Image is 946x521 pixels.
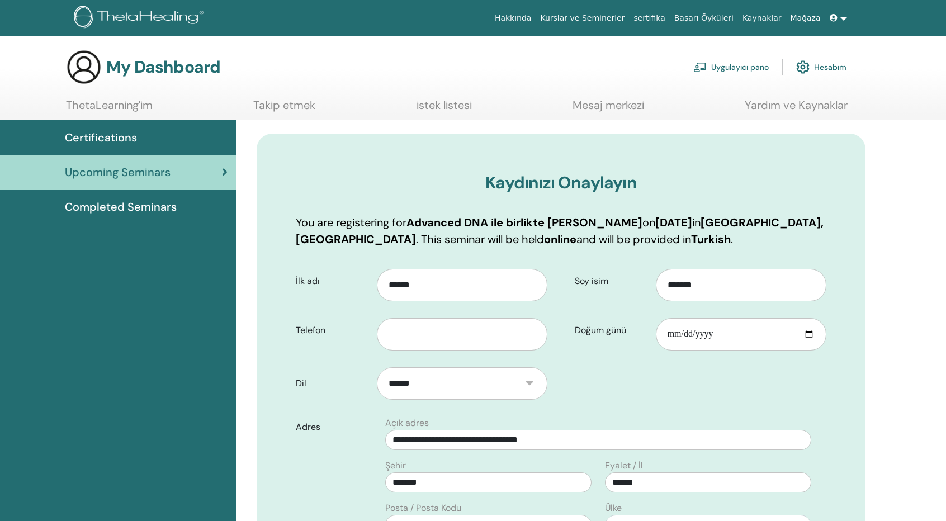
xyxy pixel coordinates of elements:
a: Uygulayıcı pano [693,55,769,79]
label: Ülke [605,501,622,515]
label: Açık adres [385,416,429,430]
a: Hakkında [490,8,536,29]
a: sertifika [629,8,669,29]
a: Takip etmek [253,98,315,120]
img: generic-user-icon.jpg [66,49,102,85]
label: Dil [287,373,377,394]
img: logo.png [74,6,207,31]
b: Advanced DNA ile birlikte [PERSON_NAME] [406,215,642,230]
p: You are registering for on in . This seminar will be held and will be provided in . [296,214,826,248]
b: [DATE] [655,215,692,230]
a: istek listesi [417,98,472,120]
label: Soy isim [566,271,656,292]
img: chalkboard-teacher.svg [693,62,707,72]
a: Kaynaklar [738,8,786,29]
a: Mesaj merkezi [573,98,644,120]
label: Adres [287,416,379,438]
b: online [544,232,576,247]
label: İlk adı [287,271,377,292]
span: Completed Seminars [65,198,177,215]
label: Telefon [287,320,377,341]
b: Turkish [691,232,731,247]
span: Certifications [65,129,137,146]
a: Başarı Öyküleri [670,8,738,29]
a: Yardım ve Kaynaklar [745,98,848,120]
a: Hesabım [796,55,846,79]
label: Eyalet / İl [605,459,643,472]
a: Kurslar ve Seminerler [536,8,629,29]
h3: Kaydınızı Onaylayın [296,173,826,193]
label: Şehir [385,459,406,472]
span: Upcoming Seminars [65,164,171,181]
label: Doğum günü [566,320,656,341]
a: ThetaLearning'im [66,98,153,120]
label: Posta / Posta Kodu [385,501,461,515]
a: Mağaza [786,8,825,29]
img: cog.svg [796,58,810,77]
h3: My Dashboard [106,57,220,77]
